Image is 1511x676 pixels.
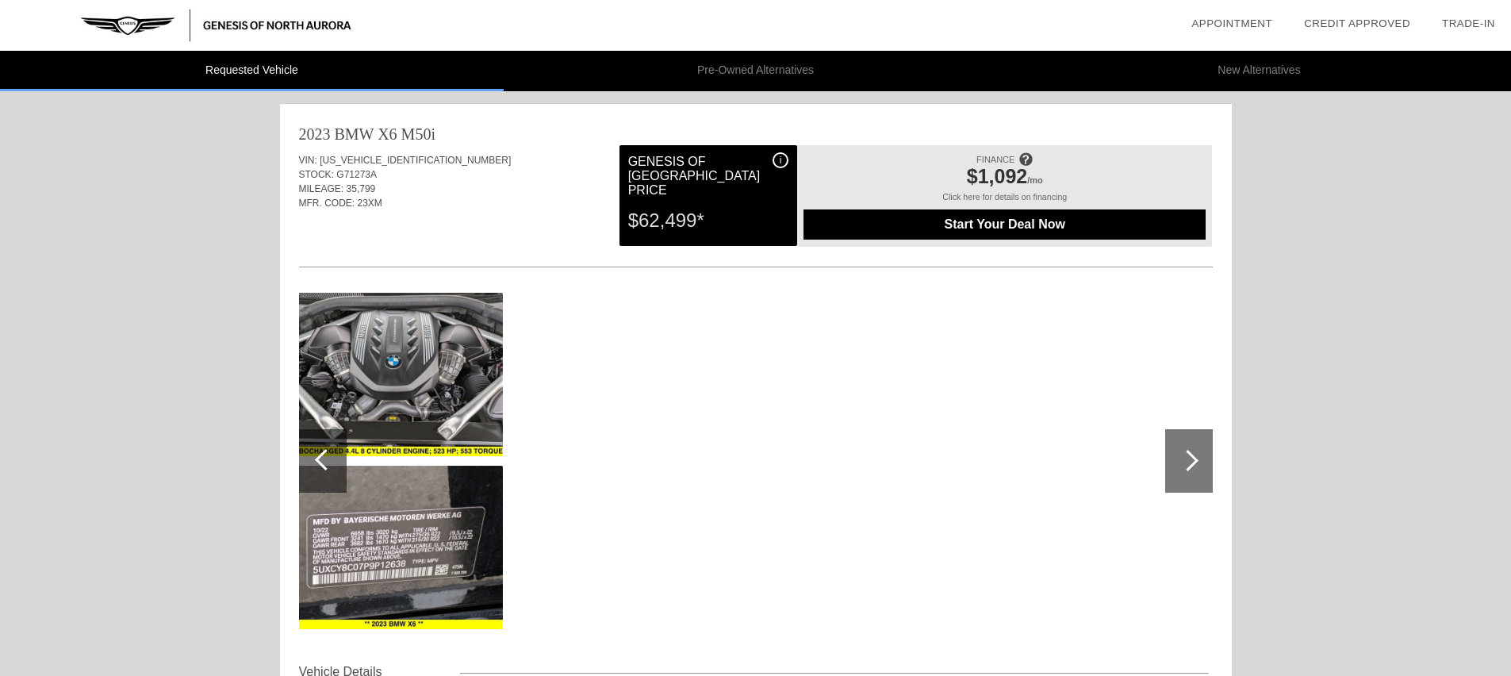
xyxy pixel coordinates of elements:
a: Appointment [1191,17,1272,29]
span: [US_VEHICLE_IDENTIFICATION_NUMBER] [320,155,511,166]
li: Pre-Owned Alternatives [504,51,1007,91]
span: FINANCE [976,155,1014,164]
div: $62,499* [628,200,788,241]
a: Credit Approved [1304,17,1410,29]
div: Quoted on [DATE] 11:06:27 AM [299,220,1213,245]
span: 35,799 [347,183,376,194]
span: VIN: [299,155,317,166]
div: Click here for details on financing [803,192,1206,209]
span: G71273A [336,169,377,180]
img: Pre-Owned-2023-BMW-X6-M50i-ID23895224338-aHR0cDovL2ltYWdlcy51bml0c2ludmVudG9yeS5jb20vdXBsb2Fkcy9w... [285,466,503,629]
div: 2023 BMW X6 [299,123,397,145]
div: Genesis of [GEOGRAPHIC_DATA] Price [628,152,788,200]
li: New Alternatives [1007,51,1511,91]
span: MILEAGE: [299,183,344,194]
span: 23XM [358,198,382,209]
a: Trade-In [1442,17,1495,29]
div: /mo [811,165,1198,192]
span: $1,092 [967,165,1027,187]
div: M50i [401,123,435,145]
img: Pre-Owned-2023-BMW-X6-M50i-ID23895224332-aHR0cDovL2ltYWdlcy51bml0c2ludmVudG9yeS5jb20vdXBsb2Fkcy9w... [285,293,503,456]
span: MFR. CODE: [299,198,355,209]
span: Start Your Deal Now [823,217,1186,232]
span: STOCK: [299,169,334,180]
span: i [780,155,782,166]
